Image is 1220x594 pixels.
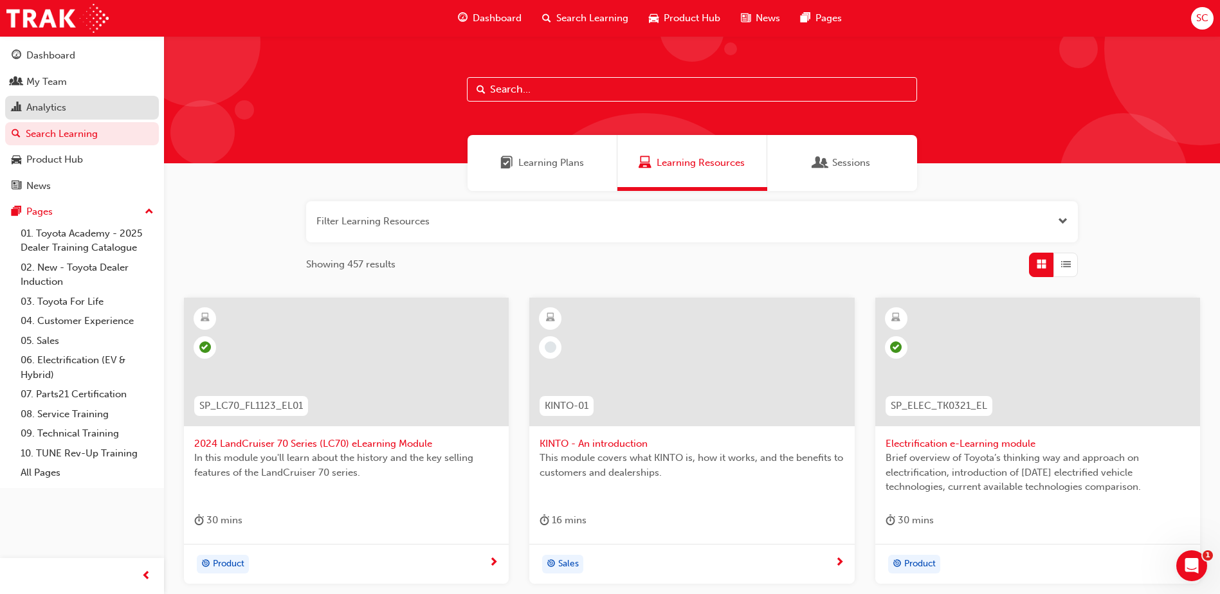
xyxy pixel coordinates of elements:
span: target-icon [893,556,902,573]
button: Pages [5,200,159,224]
a: SP_ELEC_TK0321_ELElectrification e-Learning moduleBrief overview of Toyota’s thinking way and app... [875,298,1200,584]
a: 01. Toyota Academy - 2025 Dealer Training Catalogue [15,224,159,258]
span: KINTO-01 [545,399,588,413]
span: next-icon [835,557,844,569]
a: SP_LC70_FL1123_EL012024 LandCruiser 70 Series (LC70) eLearning ModuleIn this module you'll learn ... [184,298,509,584]
span: guage-icon [458,10,468,26]
div: News [26,179,51,194]
a: news-iconNews [731,5,790,32]
div: 30 mins [194,512,242,528]
span: Dashboard [473,11,522,26]
span: learningResourceType_ELEARNING-icon [546,310,555,327]
span: SP_ELEC_TK0321_EL [891,399,987,413]
button: DashboardMy TeamAnalyticsSearch LearningProduct HubNews [5,41,159,200]
span: duration-icon [194,512,204,528]
a: search-iconSearch Learning [532,5,639,32]
span: In this module you'll learn about the history and the key selling features of the LandCruiser 70 ... [194,451,498,480]
span: Showing 457 results [306,257,396,272]
div: Product Hub [26,152,83,167]
span: Product [213,557,244,571]
a: News [5,174,159,198]
span: KINTO - An introduction [540,437,844,451]
a: 08. Service Training [15,404,159,424]
span: target-icon [201,556,210,573]
div: My Team [26,75,67,89]
a: All Pages [15,463,159,483]
a: Learning PlansLearning Plans [468,135,617,191]
a: Search Learning [5,122,159,146]
span: SC [1196,11,1208,26]
a: Product Hub [5,148,159,172]
div: 16 mins [540,512,587,528]
a: 02. New - Toyota Dealer Induction [15,258,159,292]
span: Learning Plans [500,156,513,170]
iframe: Intercom live chat [1176,550,1207,581]
button: Open the filter [1058,214,1068,229]
span: Search [477,82,486,97]
span: Product [904,557,936,571]
span: target-icon [547,556,556,573]
span: This module covers what KINTO is, how it works, and the benefits to customers and dealerships. [540,451,844,480]
span: people-icon [12,76,21,88]
span: SP_LC70_FL1123_EL01 [199,399,303,413]
span: 1 [1203,550,1213,561]
span: learningRecordVerb_PASS-icon [199,341,211,353]
a: 07. Parts21 Certification [15,384,159,404]
span: Learning Resources [657,156,745,170]
span: news-icon [741,10,751,26]
a: My Team [5,70,159,94]
a: 09. Technical Training [15,424,159,444]
div: Pages [26,204,53,219]
a: guage-iconDashboard [448,5,532,32]
span: prev-icon [141,568,151,584]
span: Grid [1037,257,1046,272]
span: learningRecordVerb_COMPLETE-icon [890,341,902,353]
div: Analytics [26,100,66,115]
span: learningResourceType_ELEARNING-icon [201,310,210,327]
span: Sessions [814,156,827,170]
span: pages-icon [12,206,21,218]
span: Learning Plans [518,156,584,170]
a: car-iconProduct Hub [639,5,731,32]
span: Sales [558,557,579,571]
span: List [1061,257,1071,272]
span: Sessions [832,156,870,170]
span: car-icon [649,10,659,26]
span: pages-icon [801,10,810,26]
a: 10. TUNE Rev-Up Training [15,444,159,464]
span: duration-icon [886,512,895,528]
span: chart-icon [12,102,21,114]
span: guage-icon [12,50,21,62]
button: SC [1191,7,1214,30]
a: Analytics [5,96,159,120]
a: 03. Toyota For Life [15,292,159,312]
div: Dashboard [26,48,75,63]
span: Pages [815,11,842,26]
span: learningResourceType_ELEARNING-icon [891,310,900,327]
span: search-icon [12,129,21,140]
a: KINTO-01KINTO - An introductionThis module covers what KINTO is, how it works, and the benefits t... [529,298,854,584]
img: Trak [6,4,109,33]
span: car-icon [12,154,21,166]
span: Learning Resources [639,156,651,170]
a: 06. Electrification (EV & Hybrid) [15,350,159,384]
a: 05. Sales [15,331,159,351]
span: Electrification e-Learning module [886,437,1190,451]
span: news-icon [12,181,21,192]
span: duration-icon [540,512,549,528]
span: News [756,11,780,26]
span: Brief overview of Toyota’s thinking way and approach on electrification, introduction of [DATE] e... [886,451,1190,494]
a: Learning ResourcesLearning Resources [617,135,767,191]
span: up-icon [145,204,154,221]
div: 30 mins [886,512,934,528]
a: 04. Customer Experience [15,311,159,331]
span: next-icon [489,557,498,569]
span: learningRecordVerb_NONE-icon [545,341,556,353]
a: pages-iconPages [790,5,852,32]
input: Search... [467,77,917,102]
span: 2024 LandCruiser 70 Series (LC70) eLearning Module [194,437,498,451]
span: Product Hub [664,11,720,26]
